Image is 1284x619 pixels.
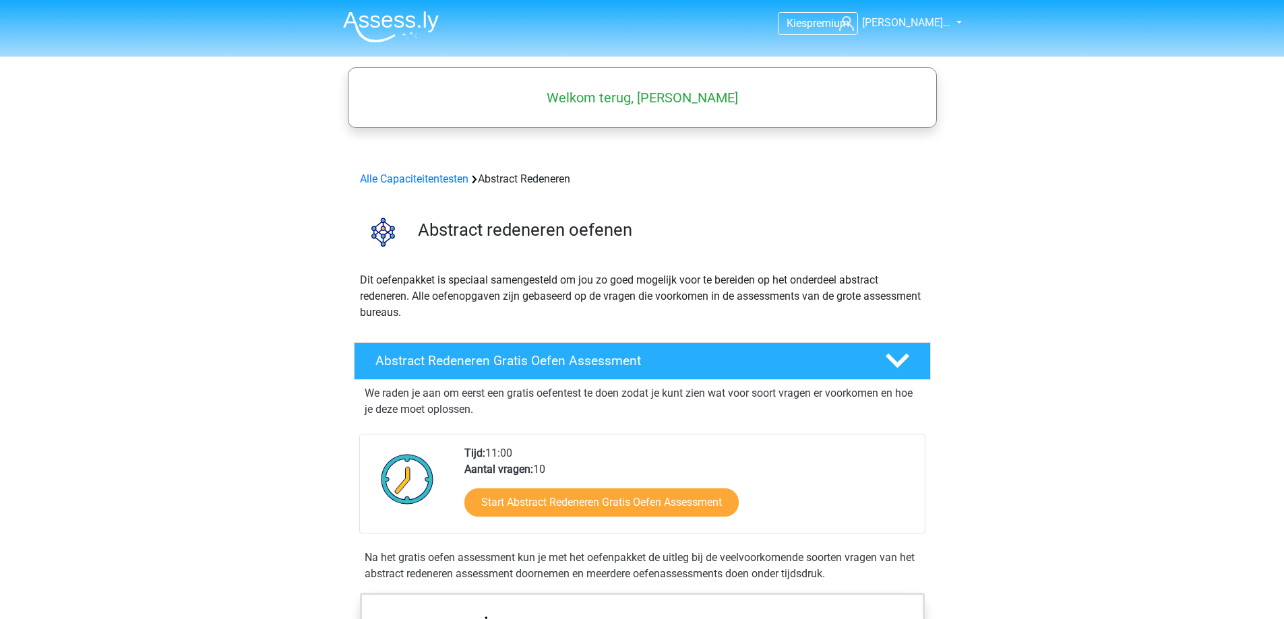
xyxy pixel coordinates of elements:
[343,11,439,42] img: Assessly
[365,385,920,418] p: We raden je aan om eerst een gratis oefentest te doen zodat je kunt zien wat voor soort vragen er...
[807,17,849,30] span: premium
[464,447,485,459] b: Tijd:
[862,16,950,29] span: [PERSON_NAME]…
[464,488,739,517] a: Start Abstract Redeneren Gratis Oefen Assessment
[360,272,925,321] p: Dit oefenpakket is speciaal samengesteld om jou zo goed mogelijk voor te bereiden op het onderdee...
[778,14,857,32] a: Kiespremium
[355,90,930,106] h5: Welkom terug, [PERSON_NAME]
[360,172,468,185] a: Alle Capaciteitentesten
[359,550,925,582] div: Na het gratis oefen assessment kun je met het oefenpakket de uitleg bij de veelvoorkomende soorte...
[355,171,930,187] div: Abstract Redeneren
[418,220,920,240] h3: Abstract redeneren oefenen
[375,353,863,368] h4: Abstract Redeneren Gratis Oefen Assessment
[834,15,952,31] a: [PERSON_NAME]…
[373,445,441,513] img: Klok
[355,203,412,261] img: abstract redeneren
[348,342,936,380] a: Abstract Redeneren Gratis Oefen Assessment
[787,17,807,30] span: Kies
[464,463,533,476] b: Aantal vragen:
[454,445,924,533] div: 11:00 10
